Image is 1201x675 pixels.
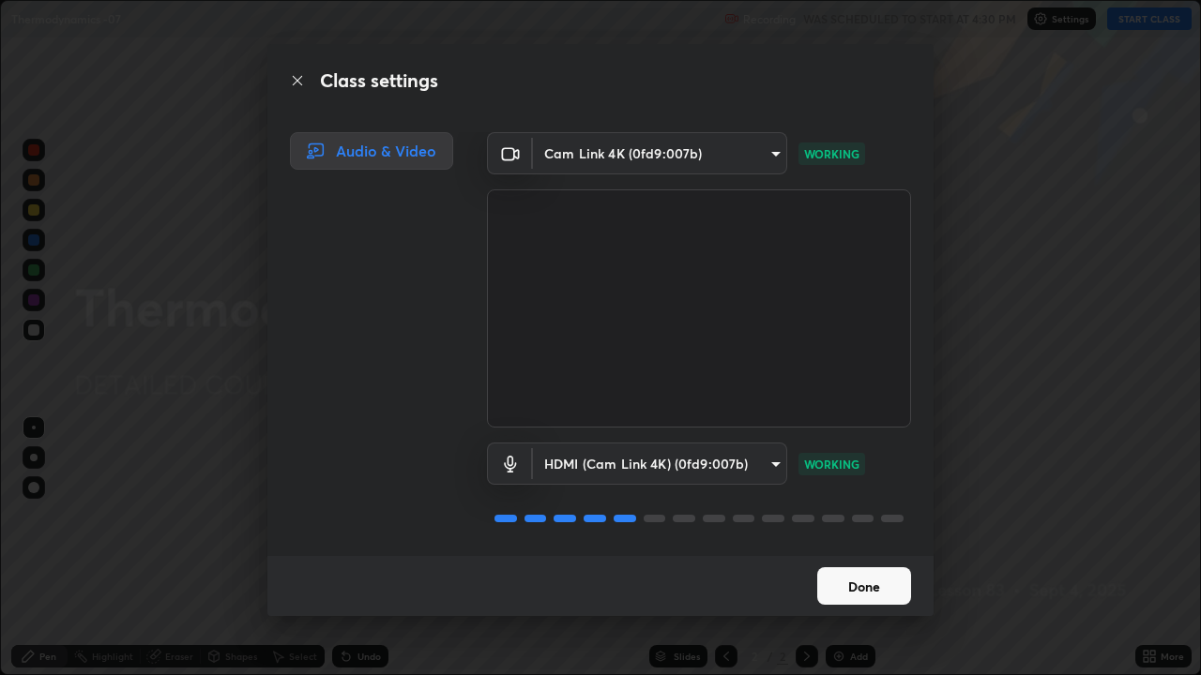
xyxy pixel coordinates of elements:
div: Cam Link 4K (0fd9:007b) [533,132,787,174]
h2: Class settings [320,67,438,95]
div: Cam Link 4K (0fd9:007b) [533,442,787,485]
button: Done [817,567,911,605]
p: WORKING [804,145,859,162]
p: WORKING [804,456,859,472]
div: Audio & Video [290,132,453,170]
